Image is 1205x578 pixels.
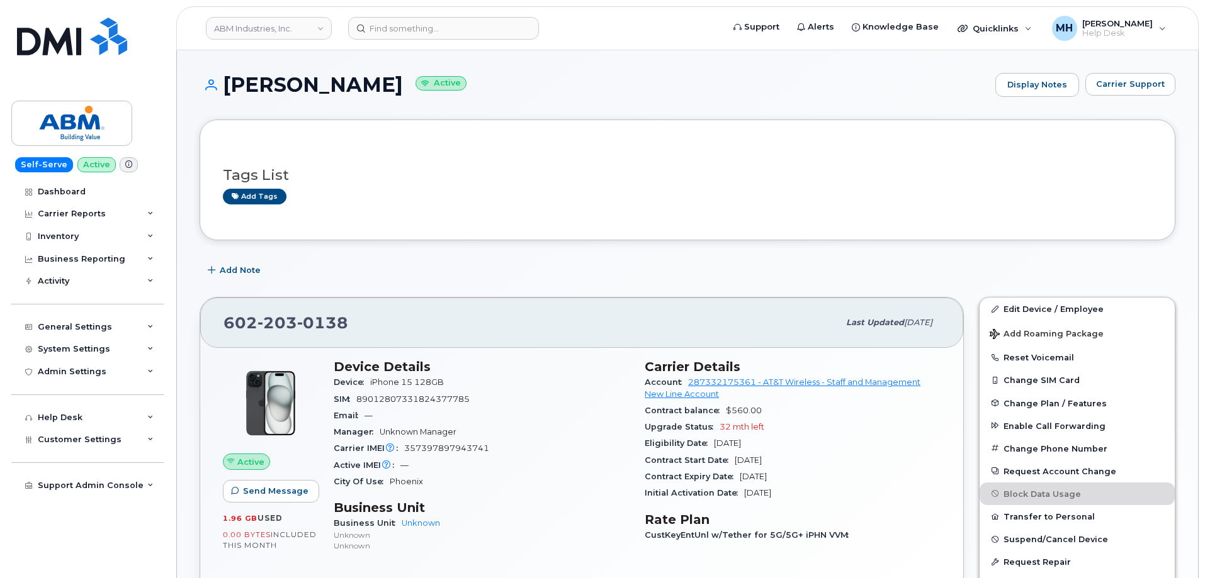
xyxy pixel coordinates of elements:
[380,427,456,436] span: Unknown Manager
[1096,78,1165,90] span: Carrier Support
[980,460,1175,482] button: Request Account Change
[645,488,744,497] span: Initial Activation Date
[744,488,771,497] span: [DATE]
[404,443,489,453] span: 357397897943741
[334,540,630,551] p: Unknown
[334,460,400,470] span: Active IMEI
[1004,398,1107,408] span: Change Plan / Features
[1004,535,1108,544] span: Suspend/Cancel Device
[297,313,348,332] span: 0138
[980,346,1175,369] button: Reset Voicemail
[223,189,286,204] a: Add tags
[200,74,989,96] h1: [PERSON_NAME]
[334,377,370,387] span: Device
[714,438,741,448] span: [DATE]
[645,438,714,448] span: Eligibility Date
[645,512,941,527] h3: Rate Plan
[334,477,390,486] span: City Of Use
[334,359,630,374] h3: Device Details
[980,369,1175,391] button: Change SIM Card
[645,472,740,481] span: Contract Expiry Date
[726,406,762,415] span: $560.00
[220,264,261,276] span: Add Note
[223,167,1152,183] h3: Tags List
[846,318,904,327] span: Last updated
[645,422,720,431] span: Upgrade Status
[223,530,271,539] span: 0.00 Bytes
[980,320,1175,346] button: Add Roaming Package
[334,500,630,515] h3: Business Unit
[980,505,1175,528] button: Transfer to Personal
[223,313,348,332] span: 602
[735,455,762,465] span: [DATE]
[200,259,271,282] button: Add Note
[1085,73,1175,96] button: Carrier Support
[243,485,308,497] span: Send Message
[1004,421,1106,430] span: Enable Call Forwarding
[334,411,365,420] span: Email
[334,427,380,436] span: Manager
[980,482,1175,505] button: Block Data Usage
[645,377,688,387] span: Account
[370,377,444,387] span: iPhone 15 128GB
[257,513,283,523] span: used
[400,460,409,470] span: —
[645,359,941,374] h3: Carrier Details
[720,422,764,431] span: 32 mth left
[645,530,855,540] span: CustKeyEntUnl w/Tether for 5G/5G+ iPHN VVM
[980,437,1175,460] button: Change Phone Number
[980,550,1175,573] button: Request Repair
[645,455,735,465] span: Contract Start Date
[356,394,470,404] span: 89012807331824377785
[334,443,404,453] span: Carrier IMEI
[237,456,264,468] span: Active
[645,406,726,415] span: Contract balance
[257,313,297,332] span: 203
[223,514,257,523] span: 1.96 GB
[980,392,1175,414] button: Change Plan / Features
[390,477,423,486] span: Phoenix
[233,365,308,441] img: iPhone_15_Black.png
[365,411,373,420] span: —
[334,394,356,404] span: SIM
[402,518,440,528] a: Unknown
[645,377,920,398] a: 287332175361 - AT&T Wireless - Staff and Management New Line Account
[995,73,1079,97] a: Display Notes
[980,297,1175,320] a: Edit Device / Employee
[980,528,1175,550] button: Suspend/Cancel Device
[990,329,1104,341] span: Add Roaming Package
[980,414,1175,437] button: Enable Call Forwarding
[740,472,767,481] span: [DATE]
[334,518,402,528] span: Business Unit
[223,480,319,503] button: Send Message
[416,76,467,91] small: Active
[904,318,932,327] span: [DATE]
[334,530,630,540] p: Unknown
